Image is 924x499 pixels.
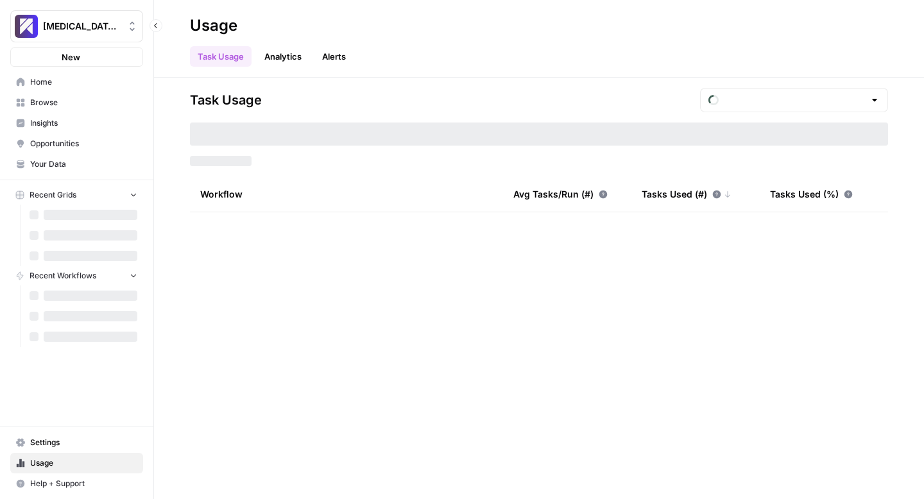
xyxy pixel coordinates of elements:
button: Alerts [314,46,354,67]
div: Tasks Used (%) [770,176,853,212]
a: Settings [10,432,143,453]
a: Analytics [257,46,309,67]
div: Tasks Used (#) [642,176,732,212]
span: Task Usage [190,91,262,109]
span: Opportunities [30,138,137,149]
button: New [10,47,143,67]
span: [MEDICAL_DATA] - Test [43,20,121,33]
span: New [62,51,80,63]
span: Insights [30,117,137,129]
span: Recent Grids [30,189,76,201]
button: Workspace: Overjet - Test [10,10,143,42]
img: Overjet - Test Logo [15,15,38,38]
span: Browse [30,97,137,108]
a: Insights [10,113,143,133]
a: Usage [10,453,143,473]
button: Recent Workflows [10,266,143,285]
a: Your Data [10,154,143,174]
span: Home [30,76,137,88]
span: Your Data [30,158,137,170]
span: Settings [30,437,137,448]
span: Recent Workflows [30,270,96,282]
a: Opportunities [10,133,143,154]
div: Workflow [200,176,493,212]
div: Usage [190,15,237,36]
a: Task Usage [190,46,252,67]
div: Avg Tasks/Run (#) [513,176,608,212]
span: Usage [30,457,137,469]
span: Help + Support [30,478,137,489]
button: Recent Grids [10,185,143,205]
button: Help + Support [10,473,143,494]
a: Home [10,72,143,92]
a: Browse [10,92,143,113]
